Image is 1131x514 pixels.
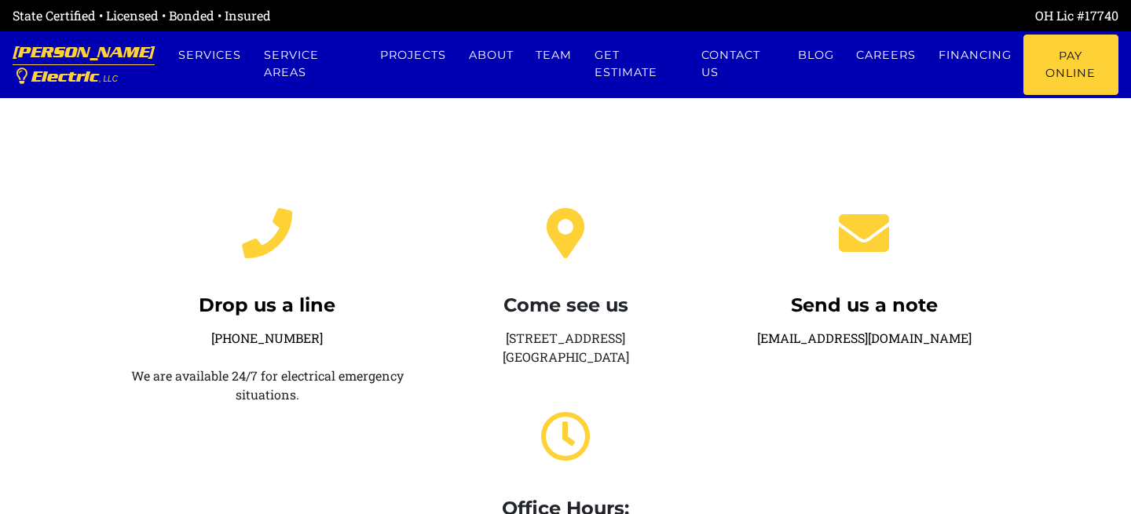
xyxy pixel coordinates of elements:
[167,35,253,76] a: Services
[690,35,786,93] a: Contact us
[525,35,584,76] a: Team
[99,75,118,83] span: , LLC
[253,35,369,93] a: Service Areas
[584,35,690,93] a: Get estimate
[727,222,1001,346] a: Send us a note[EMAIL_ADDRESS][DOMAIN_NAME]
[1023,35,1118,95] a: Pay Online
[428,294,703,317] h4: Come see us
[130,294,404,317] h4: Drop us a line
[727,294,1001,317] h4: Send us a note
[928,35,1023,76] a: Financing
[13,6,565,25] div: State Certified • Licensed • Bonded • Insured
[13,31,155,98] a: [PERSON_NAME] Electric, LLC
[130,222,404,346] a: Drop us a line[PHONE_NUMBER]
[845,35,928,76] a: Careers
[457,35,525,76] a: About
[565,6,1118,25] div: OH Lic #17740
[368,35,457,76] a: Projects
[786,35,845,76] a: Blog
